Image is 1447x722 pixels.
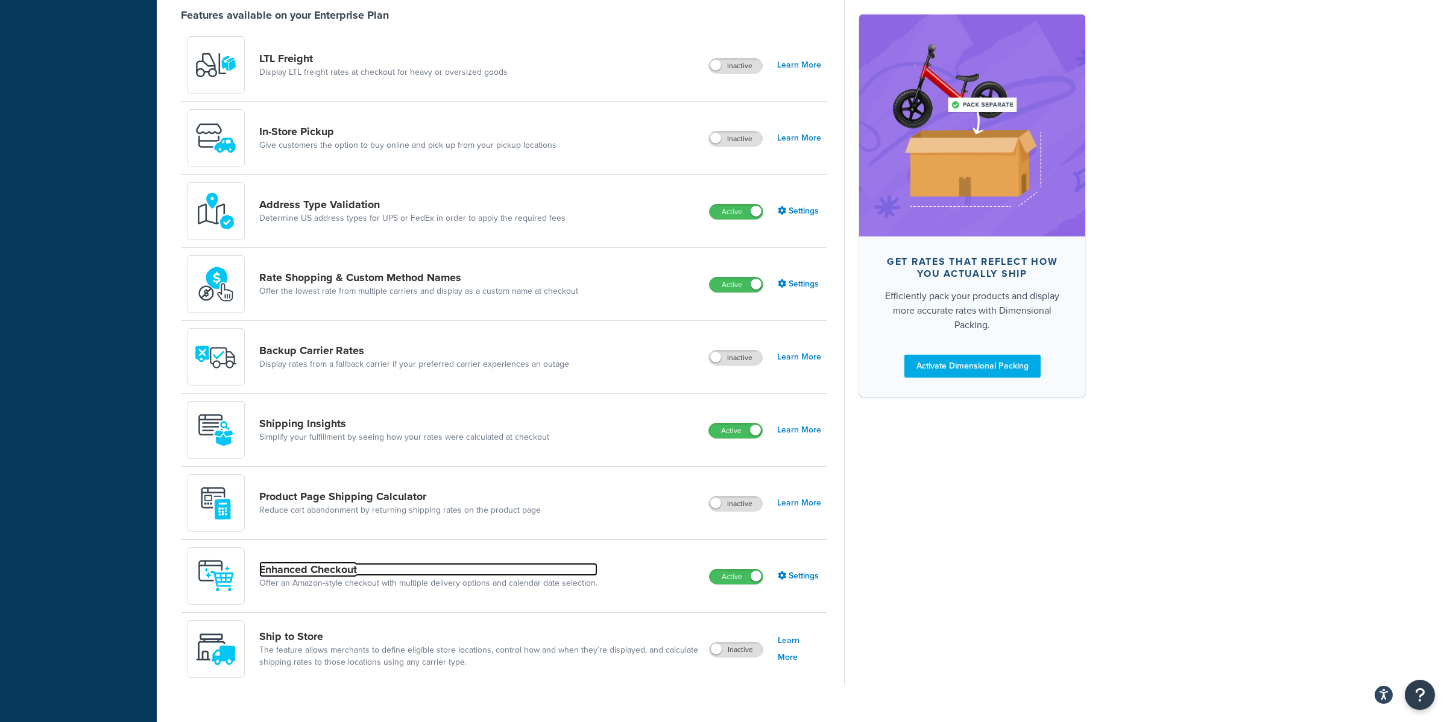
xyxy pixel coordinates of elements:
a: Learn More [777,130,821,147]
a: Simplify your fulfillment by seeing how your rates were calculated at checkout [259,431,549,443]
label: Inactive [709,496,762,511]
a: Shipping Insights [259,417,549,430]
label: Active [710,204,763,219]
label: Active [709,423,762,438]
a: Determine US address types for UPS or FedEx in order to apply the required fees [259,212,566,224]
a: The feature allows merchants to define eligible store locations, control how and when they’re dis... [259,644,699,668]
a: Address Type Validation [259,198,566,211]
a: Backup Carrier Rates [259,344,569,357]
img: feature-image-dim-d40ad3071a2b3c8e08177464837368e35600d3c5e73b18a22c1e4bb210dc32ac.png [877,33,1067,218]
label: Active [710,277,763,292]
a: LTL Freight [259,52,508,65]
button: Open Resource Center [1405,680,1435,710]
a: Enhanced Checkout [259,563,597,576]
img: icon-duo-feat-rate-shopping-ecdd8bed.png [195,263,237,305]
label: Inactive [709,59,762,73]
img: icon-duo-feat-backup-carrier-4420b188.png [195,336,237,378]
a: Settings [778,568,821,584]
label: Inactive [709,350,762,365]
a: Offer an Amazon-style checkout with multiple delivery options and calendar date selection. [259,577,597,589]
img: +D8d0cXZM7VpdAAAAAElFTkSuQmCC [195,482,237,524]
img: wfgcfpwTIucLEAAAAASUVORK5CYII= [195,117,237,159]
label: Inactive [710,642,763,657]
a: Learn More [777,57,821,74]
img: y79ZsPf0fXUFUhFXDzUgf+ktZg5F2+ohG75+v3d2s1D9TjoU8PiyCIluIjV41seZevKCRuEjTPPOKHJsQcmKCXGdfprl3L4q7... [195,44,237,86]
label: Inactive [709,131,762,146]
a: Reduce cart abandonment by returning shipping rates on the product page [259,504,541,516]
a: Display rates from a fallback carrier if your preferred carrier experiences an outage [259,358,569,370]
a: Settings [778,203,821,220]
img: kIG8fy0lQAAAABJRU5ErkJggg== [195,190,237,232]
img: icon-duo-feat-ship-to-store-7c4d6248.svg [195,628,237,670]
label: Active [710,569,763,584]
img: RgAAAABJRU5ErkJggg== [195,555,237,597]
a: Product Page Shipping Calculator [259,490,541,503]
a: Offer the lowest rate from multiple carriers and display as a custom name at checkout [259,285,578,297]
div: Features available on your Enterprise Plan [181,8,389,22]
div: Get rates that reflect how you actually ship [878,256,1066,280]
a: Display LTL freight rates at checkout for heavy or oversized goods [259,66,508,78]
a: Learn More [777,349,821,366]
a: Activate Dimensional Packing [904,355,1041,378]
a: Give customers the option to buy online and pick up from your pickup locations [259,139,556,151]
a: Ship to Store [259,630,699,643]
a: Learn More [778,632,821,666]
a: Learn More [777,422,821,439]
a: Settings [778,276,821,293]
img: Acw9rhKYsOEjAAAAAElFTkSuQmCC [195,409,237,451]
div: Efficiently pack your products and display more accurate rates with Dimensional Packing. [878,289,1066,332]
a: In-Store Pickup [259,125,556,138]
a: Learn More [777,495,821,511]
a: Rate Shopping & Custom Method Names [259,271,578,284]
